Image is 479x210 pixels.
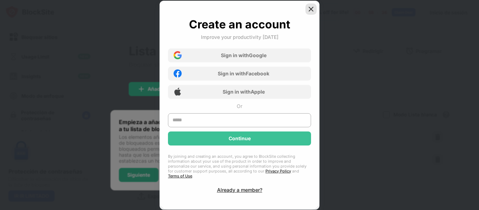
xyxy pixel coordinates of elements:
img: apple-icon.png [174,88,182,96]
div: Continue [229,136,251,141]
div: Create an account [189,18,290,31]
img: google-icon.png [174,51,182,59]
div: Sign in with Facebook [218,70,269,76]
div: Sign in with Google [221,52,267,58]
div: Already a member? [217,187,262,193]
div: By joining and creating an account, you agree to BlockSite collecting information about your use ... [168,154,311,178]
a: Privacy Policy [265,169,291,174]
a: Terms of Use [168,174,192,178]
img: facebook-icon.png [174,69,182,77]
div: Sign in with Apple [223,89,265,95]
div: Improve your productivity [DATE] [201,34,278,40]
div: Or [237,103,242,109]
